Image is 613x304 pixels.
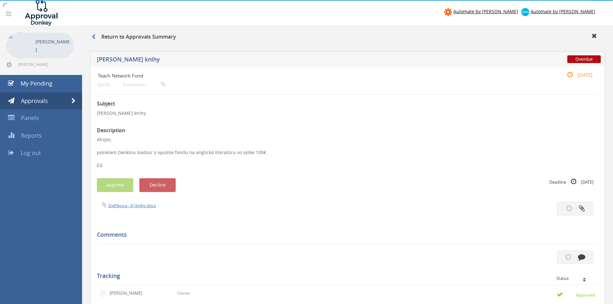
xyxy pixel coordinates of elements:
small: Approved [557,291,595,298]
h5: Comments [97,232,593,238]
img: xero-logo.png [521,8,529,16]
div: Ahojte, [97,136,598,169]
span: Reports [21,132,42,139]
span: My Pending [21,79,52,87]
small: 0 comments... [123,82,165,87]
button: Decline [139,178,176,192]
h5: Tracking [97,273,593,279]
small: [DATE] [560,71,592,78]
a: Steflikova - AJ knihy.docx [108,203,156,208]
span: Log out [21,149,41,157]
span: [PERSON_NAME][EMAIL_ADDRESS][DOMAIN_NAME] [18,62,73,67]
p: Owner [177,290,190,296]
h4: Teach Network Fond [98,73,514,78]
button: Approve [97,178,133,192]
div: Status [556,276,593,281]
img: user-icon.png [100,290,110,297]
span: Panels [21,114,39,122]
small: [DATE] [98,82,110,87]
p: [PERSON_NAME] knihy [97,110,598,116]
p: [PERSON_NAME] [35,38,71,54]
span: Approvals [21,97,48,105]
img: zapier-logomark.png [444,8,452,16]
div: posielam Dankinu žiadosť o využitie fondu na anglickú literatúru vo výške 100€. [97,149,598,156]
h3: Return to Approvals Summary [92,34,176,40]
small: Deadline [DATE] [549,178,593,185]
span: Overdue [567,55,601,63]
h3: Description [97,128,598,134]
h5: [PERSON_NAME] knihy [97,56,449,64]
p: [PERSON_NAME] [110,290,147,296]
span: Automate by [PERSON_NAME] [453,8,518,14]
span: Automate by [PERSON_NAME] [531,8,595,14]
h3: Subject [97,101,598,107]
div: Ed. [97,162,598,169]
